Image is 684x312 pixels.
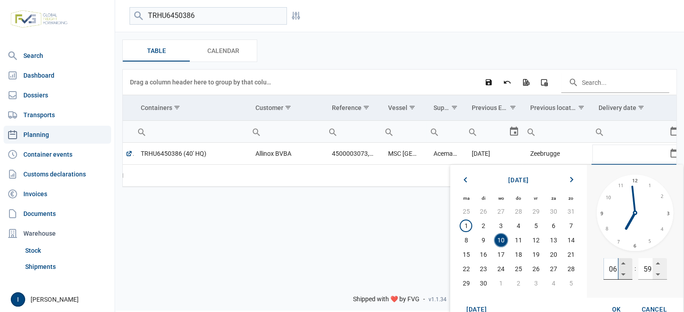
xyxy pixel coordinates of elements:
[457,204,475,219] td: maandag 25 augustus 2025
[457,276,475,290] td: maandag 29 september 2025
[460,277,472,290] span: 29
[547,205,560,218] span: 30
[475,233,492,247] td: dinsdag 9 september 2025
[545,192,562,204] th: za
[527,233,545,247] td: vrijdag 12 september 2025
[669,143,680,164] div: Select
[134,121,150,142] div: Search box
[512,248,525,261] span: 18
[429,296,447,303] span: v1.1.34
[141,104,172,111] div: Containers
[547,277,560,290] span: 4
[381,121,426,143] td: Filter cell
[460,263,472,275] span: 22
[510,192,528,204] th: do
[512,205,525,218] span: 28
[530,277,542,290] span: 3
[591,121,608,142] div: Search box
[147,45,166,56] span: Table
[599,104,636,111] div: Delivery date
[591,121,684,143] td: Filter cell
[512,277,525,290] span: 2
[565,277,577,290] span: 5
[472,104,508,111] div: Previous ETA
[457,247,475,262] td: maandag 15 september 2025
[530,104,577,111] div: Previous location
[510,233,528,247] td: donderdag 11 september 2025
[492,204,510,219] td: woensdag 27 augustus 2025
[426,121,443,142] div: Search box
[475,247,492,262] td: dinsdag 16 september 2025
[134,121,248,143] td: Filter cell
[475,219,492,233] td: dinsdag 2 september 2025
[530,263,542,275] span: 26
[248,121,264,142] div: Search box
[477,205,490,218] span: 26
[518,74,534,90] div: Export all data to Excel
[457,192,475,204] th: ma
[381,121,397,142] div: Search box
[174,104,180,111] span: Show filter options for column 'Containers'
[477,263,490,275] span: 23
[457,219,475,233] td: maandag 1 september 2025. Today
[451,104,458,111] span: Show filter options for column 'Suppliers'
[512,263,525,275] span: 25
[508,176,528,184] span: [DATE]
[547,234,560,246] span: 13
[481,74,497,90] div: Save changes
[457,192,580,290] table: Calendar. The selected date is 10 september 2025
[477,234,490,246] span: 9
[591,121,669,142] input: Filter cell
[460,220,472,232] span: 1
[475,276,492,290] td: dinsdag 30 september 2025
[527,276,545,290] td: vrijdag 3 oktober 2025
[465,121,523,143] td: Filter cell
[332,104,362,111] div: Reference
[475,262,492,276] td: dinsdag 23 september 2025
[100,149,133,158] a: 149470
[285,104,291,111] span: Show filter options for column 'Customer'
[434,104,450,111] div: Suppliers
[565,220,577,232] span: 7
[11,292,109,307] div: [PERSON_NAME]
[248,121,325,142] input: Filter cell
[325,121,341,142] div: Search box
[578,104,585,111] span: Show filter options for column 'Previous location'
[248,95,325,121] td: Column Customer
[4,126,111,144] a: Planning
[527,219,545,233] td: vrijdag 5 september 2025
[547,248,560,261] span: 20
[4,145,111,163] a: Container events
[591,143,669,164] input: Column Delivery date
[22,259,111,275] a: Shipments
[638,258,653,280] input: minutes
[635,265,636,273] div: :
[465,143,523,165] td: [DATE]
[495,205,507,218] span: 27
[669,121,680,142] div: Select
[134,143,248,165] td: TRHU6450386 (40' HQ)
[536,74,552,90] div: Column Chooser
[562,192,580,204] th: zo
[426,121,465,143] td: Filter cell
[134,121,248,142] input: Filter cell
[460,248,472,261] span: 15
[563,172,580,188] div: Next month
[325,121,381,143] td: Filter cell
[4,106,111,124] a: Transports
[207,45,239,56] span: Calendar
[474,172,563,188] div: september 2025. Month selection
[530,205,542,218] span: 29
[492,247,510,262] td: woensdag 17 september 2025
[22,242,111,259] a: Stock
[510,262,528,276] td: donderdag 25 september 2025
[11,292,25,307] button: I
[4,224,111,242] div: Warehouse
[562,204,580,219] td: zondag 31 augustus 2025
[460,234,472,246] span: 8
[4,185,111,203] a: Invoices
[130,70,669,95] div: Data grid toolbar
[4,66,111,84] a: Dashboard
[363,104,370,111] span: Show filter options for column 'Reference'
